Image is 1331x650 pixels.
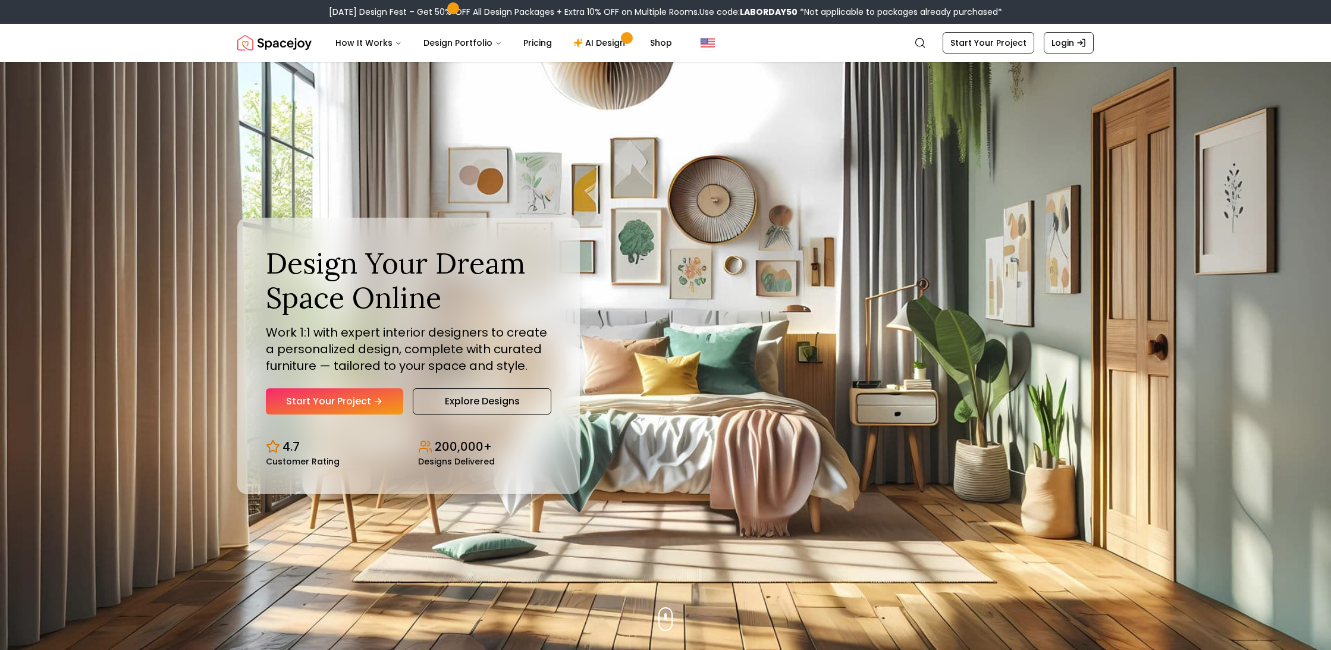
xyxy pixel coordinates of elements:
a: Pricing [514,31,561,55]
span: Use code: [699,6,798,18]
small: Designs Delivered [418,457,495,466]
p: Work 1:1 with expert interior designers to create a personalized design, complete with curated fu... [266,324,551,374]
p: 4.7 [282,438,300,455]
a: Login [1044,32,1094,54]
a: Start Your Project [943,32,1034,54]
nav: Main [326,31,682,55]
a: Explore Designs [413,388,551,415]
h1: Design Your Dream Space Online [266,246,551,315]
b: LABORDAY50 [740,6,798,18]
img: Spacejoy Logo [237,31,312,55]
div: [DATE] Design Fest – Get 50% OFF All Design Packages + Extra 10% OFF on Multiple Rooms. [329,6,1002,18]
a: AI Design [564,31,638,55]
p: 200,000+ [435,438,492,455]
a: Shop [641,31,682,55]
span: *Not applicable to packages already purchased* [798,6,1002,18]
small: Customer Rating [266,457,340,466]
nav: Global [237,24,1094,62]
button: How It Works [326,31,412,55]
a: Spacejoy [237,31,312,55]
a: Start Your Project [266,388,403,415]
div: Design stats [266,429,551,466]
button: Design Portfolio [414,31,511,55]
img: United States [701,36,715,50]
